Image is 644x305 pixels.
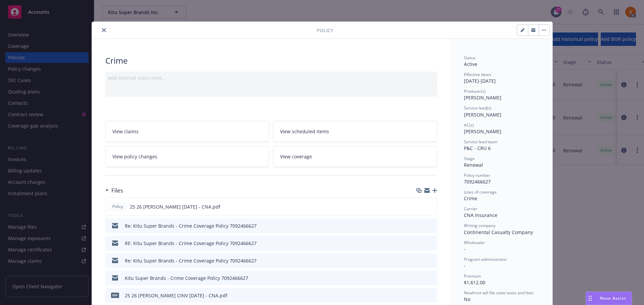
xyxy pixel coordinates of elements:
button: preview file [428,222,434,229]
span: View scheduled items [280,128,329,135]
button: Nova Assist [586,292,632,305]
span: Service lead team [464,139,497,145]
button: preview file [428,203,434,210]
button: close [100,26,108,34]
button: download file [418,257,423,264]
span: Nova Assist [600,295,626,301]
span: View coverage [280,153,312,160]
span: Continental Casualty Company [464,229,533,235]
span: Producer(s) [464,88,486,94]
span: Premium [464,273,481,279]
div: Add internal notes here... [108,74,434,81]
span: Crime [464,195,477,202]
span: Program administrator [464,256,507,262]
span: Policy [317,27,333,34]
span: AC(s) [464,122,474,128]
div: Crime [105,55,437,66]
a: View claims [105,121,269,142]
button: download file [418,292,423,299]
span: Policy number [464,172,490,178]
button: preview file [428,275,434,282]
span: $1,612.00 [464,279,485,286]
span: [PERSON_NAME] [464,111,501,118]
span: 25 26 [PERSON_NAME] [DATE] - CNA.pdf [130,203,220,210]
button: download file [418,275,423,282]
span: Renewal [464,162,483,168]
h3: Files [111,186,123,195]
span: Writing company [464,223,495,228]
div: Files [105,186,123,195]
span: Stage [464,156,475,161]
span: No [464,296,470,302]
span: Policy [111,204,124,210]
span: P&C - CRU 6 [464,145,491,151]
div: Re: Kitu Super Brands - Crime Coverage Policy 7092466627 [125,257,257,264]
span: Newfront will file state taxes and fees [464,290,534,296]
button: download file [417,203,423,210]
span: CNA Insurance [464,212,497,218]
span: Lines of coverage [464,189,497,195]
span: Active [464,61,477,67]
button: preview file [428,240,434,247]
span: Carrier [464,206,477,212]
a: View coverage [273,146,437,167]
span: Status [464,55,476,61]
span: Wholesaler [464,240,485,245]
span: Service lead(s) [464,105,491,111]
button: download file [418,222,423,229]
div: 25 26 [PERSON_NAME] CINV [DATE] - CNA.pdf [125,292,227,299]
span: View policy changes [112,153,157,160]
span: - [464,262,466,269]
span: Effective dates [464,72,491,77]
span: [PERSON_NAME] [464,128,501,135]
div: Re: Kitu Super Brands - Crime Coverage Policy 7092466627 [125,222,257,229]
div: RE: Kitu Super Brands - Crime Coverage Policy 7092466627 [125,240,257,247]
div: [DATE] - [DATE] [464,72,539,84]
span: 7092466627 [464,178,491,185]
div: Drag to move [586,292,594,305]
div: Kitu Super Brands - Crime Coverage Policy 7092466627 [125,275,248,282]
button: preview file [428,292,434,299]
span: View claims [112,128,139,135]
span: [PERSON_NAME] [464,94,501,101]
a: View policy changes [105,146,269,167]
button: preview file [428,257,434,264]
a: View scheduled items [273,121,437,142]
span: - [464,246,466,252]
span: pdf [111,293,119,298]
button: download file [418,240,423,247]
